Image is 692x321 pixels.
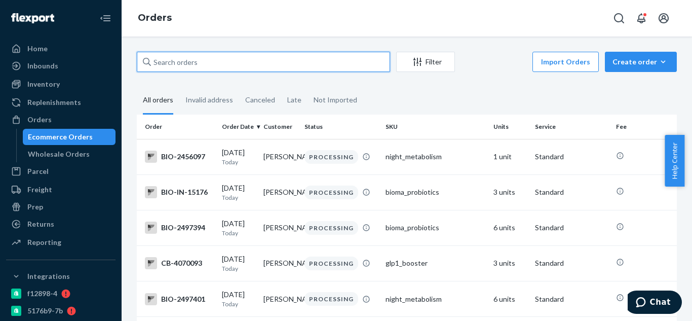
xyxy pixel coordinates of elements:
div: PROCESSING [304,292,358,306]
div: Not Imported [314,87,357,113]
td: [PERSON_NAME] [259,245,301,281]
div: Late [287,87,301,113]
a: Parcel [6,163,116,180]
a: Orders [6,112,116,128]
p: Today [222,264,255,273]
td: 3 units [489,174,531,210]
div: Freight [27,185,52,195]
button: Help Center [665,135,684,187]
div: PROCESSING [304,257,358,270]
td: [PERSON_NAME] [259,174,301,210]
div: Ecommerce Orders [28,132,93,142]
a: Reporting [6,234,116,251]
div: [DATE] [222,290,255,308]
p: Today [222,300,255,308]
td: 3 units [489,245,531,281]
div: [DATE] [222,254,255,273]
div: Create order [612,57,669,67]
a: Orders [138,12,172,23]
p: Standard [535,294,608,304]
ol: breadcrumbs [130,4,180,33]
td: 1 unit [489,139,531,174]
p: Today [222,193,255,202]
div: glp1_booster [386,258,485,268]
div: [DATE] [222,219,255,237]
th: Fee [612,115,677,139]
div: Canceled [245,87,275,113]
button: Open account menu [653,8,674,28]
div: Replenishments [27,97,81,108]
div: Wholesale Orders [28,149,90,159]
div: CB-4070093 [145,257,214,269]
th: Order Date [218,115,259,139]
a: Inventory [6,76,116,92]
button: Integrations [6,268,116,284]
div: Parcel [27,166,49,176]
div: night_metabolism [386,294,485,304]
div: Orders [27,115,52,125]
div: [DATE] [222,183,255,202]
th: Service [531,115,612,139]
th: Units [489,115,531,139]
a: f12898-4 [6,286,116,302]
div: Prep [27,202,43,212]
button: Filter [396,52,455,72]
div: PROCESSING [304,221,358,235]
th: SKU [381,115,489,139]
p: Standard [535,152,608,162]
button: Create order [605,52,677,72]
div: PROCESSING [304,186,358,199]
input: Search orders [137,52,390,72]
div: All orders [143,87,173,115]
a: Wholesale Orders [23,146,116,162]
div: Home [27,44,48,54]
p: Today [222,158,255,166]
a: Inbounds [6,58,116,74]
div: 5176b9-7b [27,306,63,316]
iframe: Opens a widget where you can chat to one of our agents [628,291,682,316]
a: Freight [6,182,116,198]
div: bioma_probiotics [386,223,485,233]
p: Today [222,229,255,237]
button: Open Search Box [609,8,629,28]
button: Open notifications [631,8,651,28]
div: Returns [27,219,54,229]
div: Customer [263,122,297,131]
td: [PERSON_NAME] [259,281,301,317]
img: Flexport logo [11,13,54,23]
div: PROCESSING [304,150,358,164]
p: Standard [535,223,608,233]
th: Order [137,115,218,139]
a: Prep [6,199,116,215]
div: bioma_probiotics [386,187,485,197]
div: Reporting [27,237,61,247]
div: Integrations [27,271,70,281]
div: BIO-2497401 [145,293,214,305]
div: BIO-IN-15176 [145,186,214,198]
td: [PERSON_NAME] [259,139,301,174]
a: Replenishments [6,94,116,111]
div: Inventory [27,79,60,89]
div: Inbounds [27,61,58,71]
button: Import Orders [532,52,599,72]
div: BIO-2497394 [145,222,214,234]
div: Invalid address [185,87,233,113]
td: 6 units [489,210,531,245]
div: f12898-4 [27,289,57,299]
div: night_metabolism [386,152,485,162]
button: Close Navigation [95,8,116,28]
a: Home [6,41,116,57]
div: BIO-2456097 [145,151,214,163]
a: Returns [6,216,116,232]
a: 5176b9-7b [6,303,116,319]
p: Standard [535,187,608,197]
th: Status [300,115,381,139]
p: Standard [535,258,608,268]
a: Ecommerce Orders [23,129,116,145]
td: 6 units [489,281,531,317]
div: Filter [397,57,454,67]
td: [PERSON_NAME] [259,210,301,245]
div: [DATE] [222,148,255,166]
